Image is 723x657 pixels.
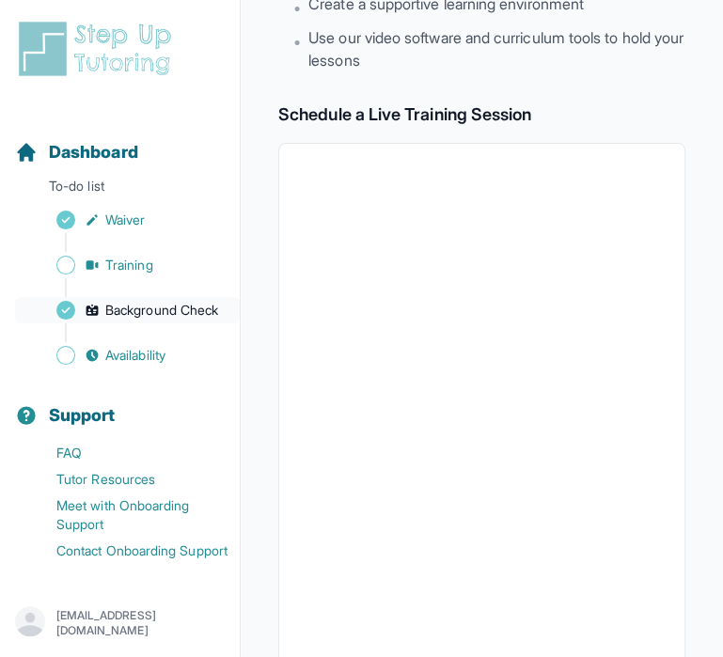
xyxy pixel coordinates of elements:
a: Training [15,252,240,278]
span: Background Check [105,301,218,320]
a: Tutor Resources [15,466,240,493]
a: Dashboard [15,139,138,165]
a: Availability [15,342,240,368]
h2: Schedule a Live Training Session [278,102,685,128]
span: Dashboard [49,139,138,165]
span: Use our video software and curriculum tools to hold your lessons [308,26,685,71]
span: • [293,30,301,53]
p: [EMAIL_ADDRESS][DOMAIN_NAME] [56,608,225,638]
span: Training [105,256,153,274]
button: Dashboard [8,109,232,173]
span: Waiver [105,211,145,229]
a: Background Check [15,297,240,323]
a: Contact Onboarding Support [15,538,240,564]
button: Support [8,372,232,436]
a: Waiver [15,207,240,233]
button: [EMAIL_ADDRESS][DOMAIN_NAME] [15,606,225,640]
a: Meet with Onboarding Support [15,493,240,538]
span: Support [49,402,116,429]
img: logo [15,19,182,79]
p: To-do list [8,177,232,203]
span: Availability [105,346,165,365]
a: FAQ [15,440,240,466]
